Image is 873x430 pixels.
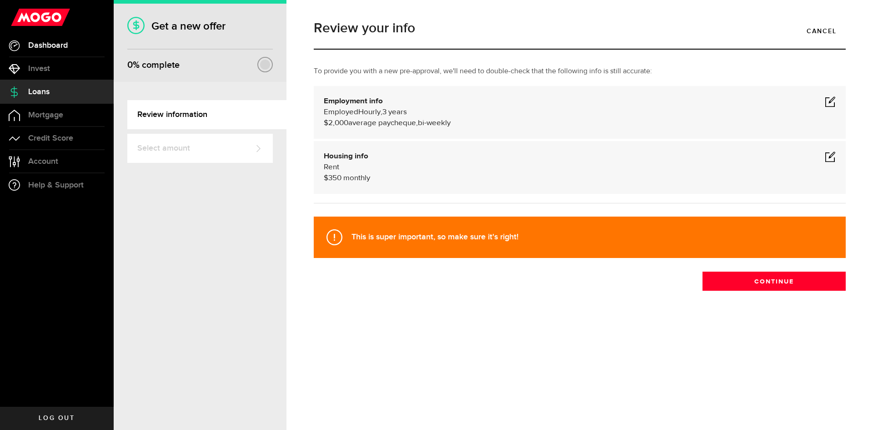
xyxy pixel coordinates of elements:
span: $2,000 [324,119,348,127]
p: To provide you with a new pre-approval, we'll need to double-check that the following info is sti... [314,66,846,77]
span: bi-weekly [418,119,451,127]
span: Log out [39,415,75,421]
span: , [381,108,382,116]
span: Credit Score [28,134,73,142]
span: Hourly [358,108,381,116]
div: % complete [127,57,180,73]
a: Cancel [798,21,846,40]
span: monthly [343,174,370,182]
span: $ [324,174,328,182]
a: Select amount [127,134,273,163]
a: Review information [127,100,286,129]
h1: Get a new offer [127,20,273,33]
button: Continue [702,272,846,291]
span: Help & Support [28,181,84,189]
span: Loans [28,88,50,96]
span: Employed [324,108,358,116]
span: Invest [28,65,50,73]
span: Rent [324,163,339,171]
span: Mortgage [28,111,63,119]
span: Account [28,157,58,166]
span: 350 [328,174,341,182]
b: Housing info [324,152,368,160]
span: Dashboard [28,41,68,50]
span: average paycheque, [348,119,418,127]
strong: This is super important, so make sure it's right! [351,232,518,242]
button: Open LiveChat chat widget [7,4,35,31]
span: 0 [127,60,133,71]
span: 3 years [382,108,407,116]
h1: Review your info [314,21,846,35]
b: Employment info [324,97,383,105]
